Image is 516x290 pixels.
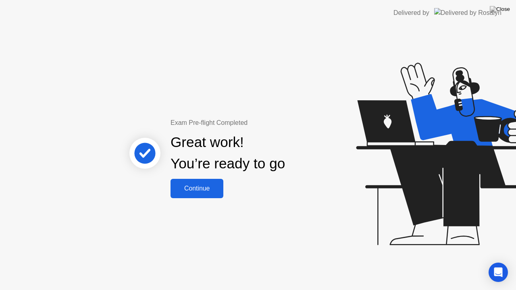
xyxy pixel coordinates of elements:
button: Continue [171,179,223,198]
div: Continue [173,185,221,192]
img: Delivered by Rosalyn [434,8,501,17]
div: Open Intercom Messenger [489,263,508,282]
div: Delivered by [393,8,429,18]
div: Exam Pre-flight Completed [171,118,337,128]
div: Great work! You’re ready to go [171,132,285,174]
img: Close [490,6,510,12]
